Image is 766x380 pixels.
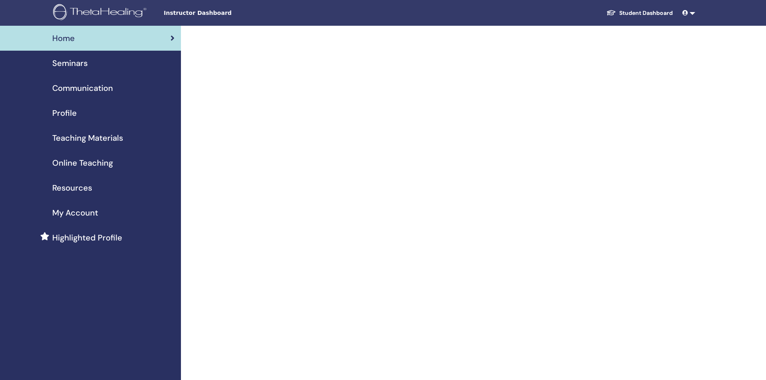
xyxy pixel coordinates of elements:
[52,82,113,94] span: Communication
[52,232,122,244] span: Highlighted Profile
[52,107,77,119] span: Profile
[606,9,616,16] img: graduation-cap-white.svg
[52,132,123,144] span: Teaching Materials
[164,9,284,17] span: Instructor Dashboard
[52,32,75,44] span: Home
[52,57,88,69] span: Seminars
[52,207,98,219] span: My Account
[600,6,679,21] a: Student Dashboard
[52,182,92,194] span: Resources
[52,157,113,169] span: Online Teaching
[53,4,149,22] img: logo.png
